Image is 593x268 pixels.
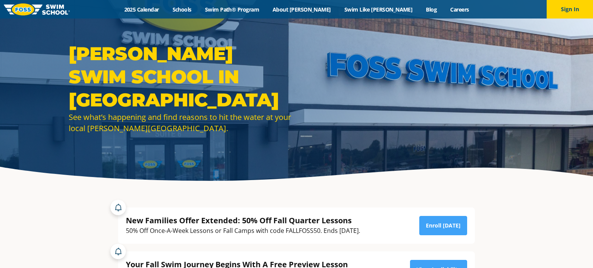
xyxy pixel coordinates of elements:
[419,6,444,13] a: Blog
[266,6,338,13] a: About [PERSON_NAME]
[117,6,166,13] a: 2025 Calendar
[337,6,419,13] a: Swim Like [PERSON_NAME]
[4,3,70,15] img: FOSS Swim School Logo
[126,226,360,236] div: 50% Off Once-A-Week Lessons or Fall Camps with code FALLFOSS50. Ends [DATE].
[419,216,467,235] a: Enroll [DATE]
[69,42,293,111] h1: [PERSON_NAME] Swim School in [GEOGRAPHIC_DATA]
[198,6,266,13] a: Swim Path® Program
[126,215,360,226] div: New Families Offer Extended: 50% Off Fall Quarter Lessons
[444,6,476,13] a: Careers
[69,111,293,134] div: See what’s happening and find reasons to hit the water at your local [PERSON_NAME][GEOGRAPHIC_DATA].
[166,6,198,13] a: Schools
